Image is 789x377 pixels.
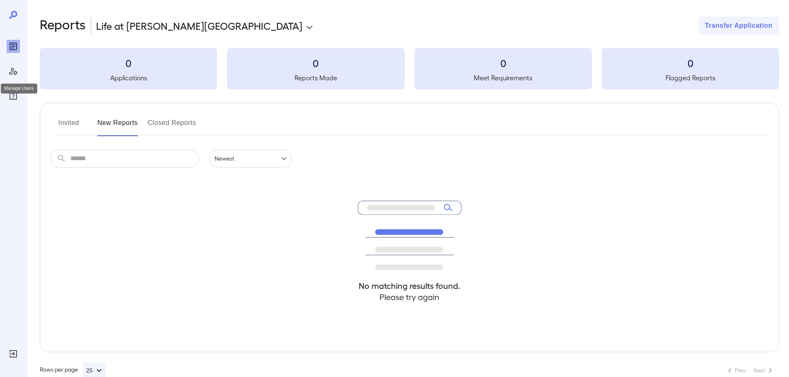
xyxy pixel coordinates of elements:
h5: Meet Requirements [415,73,592,83]
h3: 0 [415,56,592,70]
h3: 0 [227,56,404,70]
div: Manage Users [7,65,20,78]
h4: Please try again [358,291,461,303]
summary: 0Applications0Reports Made0Meet Requirements0Flagged Reports [40,48,779,89]
div: FAQ [7,89,20,103]
h4: No matching results found. [358,280,461,291]
button: Transfer Application [698,17,779,35]
h3: 0 [40,56,217,70]
h2: Reports [40,17,86,35]
div: Manage Users [1,84,37,94]
h3: 0 [602,56,779,70]
div: Newest [209,149,292,168]
button: Closed Reports [148,116,196,136]
h5: Applications [40,73,217,83]
nav: pagination navigation [721,364,779,377]
button: New Reports [97,116,138,136]
p: Life at [PERSON_NAME][GEOGRAPHIC_DATA] [96,19,302,32]
button: Invited [50,116,87,136]
h5: Reports Made [227,73,404,83]
div: Reports [7,40,20,53]
div: Log Out [7,347,20,360]
h5: Flagged Reports [602,73,779,83]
